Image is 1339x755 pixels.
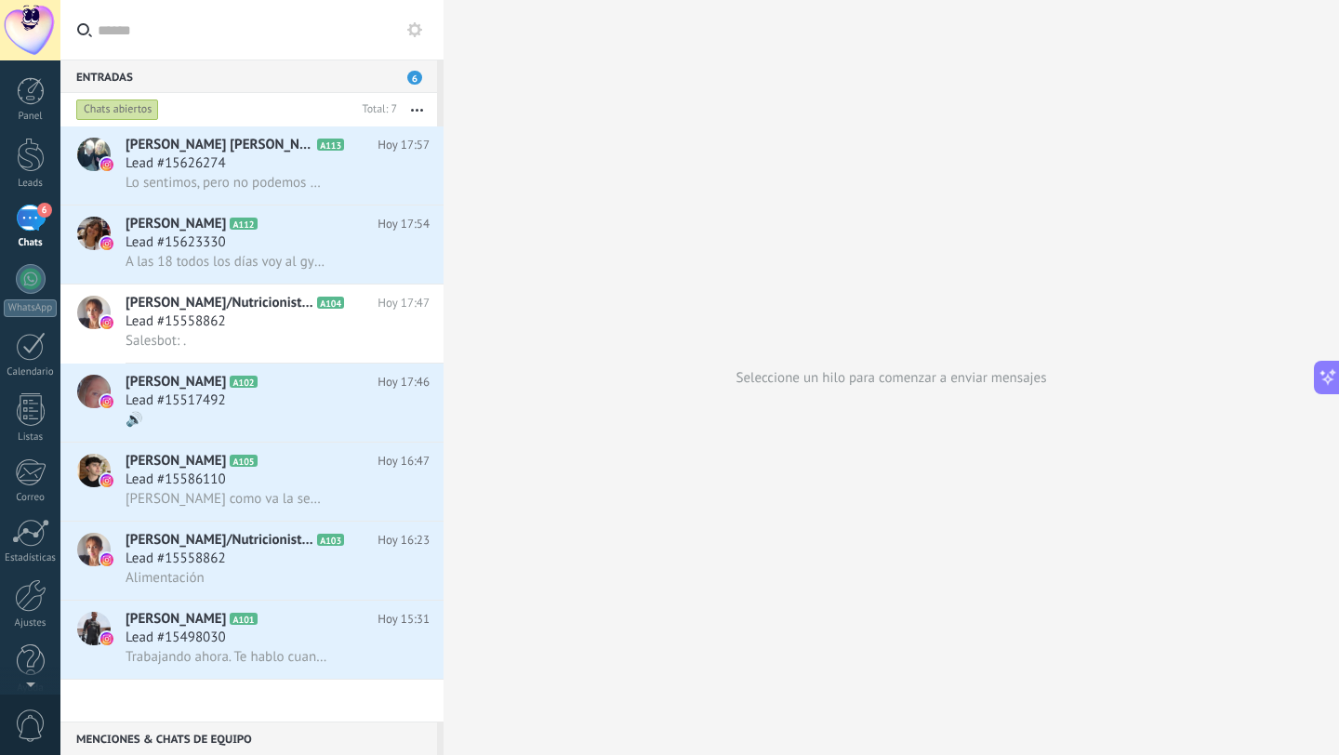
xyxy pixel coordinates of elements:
img: icon [100,632,113,645]
div: Correo [4,492,58,504]
span: A113 [317,139,344,151]
span: Salesbot: . [126,332,186,350]
span: [PERSON_NAME]/Nutricionista/ Coach Ontológico [126,294,313,312]
span: A las 18 todos los días voy al gym, fitnes club, [126,253,327,271]
span: Hoy 16:47 [378,452,430,470]
img: icon [100,395,113,408]
span: A112 [230,218,257,230]
span: [PERSON_NAME] [126,373,226,391]
a: avataricon[PERSON_NAME] [PERSON_NAME]A113Hoy 17:57Lead #15626274Lo sentimos, pero no podemos most... [60,126,444,205]
span: Lead #15517492 [126,391,226,410]
div: Calendario [4,366,58,378]
span: Hoy 17:46 [378,373,430,391]
div: Ajustes [4,617,58,629]
span: Trabajando ahora. Te hablo cuando me libere. 👍 [126,648,327,666]
div: Leads [4,178,58,190]
span: Hoy 17:57 [378,136,430,154]
div: Listas [4,431,58,444]
div: Total: 7 [355,100,397,119]
div: Entradas [60,60,437,93]
div: Panel [4,111,58,123]
span: Alimentación [126,569,205,587]
a: avataricon[PERSON_NAME]A112Hoy 17:54Lead #15623330A las 18 todos los días voy al gym, fitnes club, [60,205,444,284]
a: avataricon[PERSON_NAME]A105Hoy 16:47Lead #15586110[PERSON_NAME] como va la semana?? [60,443,444,521]
a: avataricon[PERSON_NAME]/Nutricionista/ Coach OntológicoA103Hoy 16:23Lead #15558862Alimentación [60,522,444,600]
span: [PERSON_NAME]/Nutricionista/ Coach Ontológico [126,531,313,550]
a: avataricon[PERSON_NAME]/Nutricionista/ Coach OntológicoA104Hoy 17:47Lead #15558862Salesbot: . [60,285,444,363]
div: Chats [4,237,58,249]
span: 6 [407,71,422,85]
span: [PERSON_NAME] [PERSON_NAME] [126,136,313,154]
div: Menciones & Chats de equipo [60,722,437,755]
img: icon [100,553,113,566]
span: A105 [230,455,257,467]
span: [PERSON_NAME] como va la semana?? [126,490,327,508]
span: A104 [317,297,344,309]
span: Lo sentimos, pero no podemos mostrar este mensaje debido a las restricciones de Instagram. Estas ... [126,174,327,192]
a: avataricon[PERSON_NAME]A102Hoy 17:46Lead #15517492🔊 [60,364,444,442]
button: Más [397,93,437,126]
span: 6 [37,203,52,218]
span: [PERSON_NAME] [126,452,226,470]
span: Hoy 17:54 [378,215,430,233]
span: A103 [317,534,344,546]
span: [PERSON_NAME] [126,610,226,629]
img: icon [100,158,113,171]
span: Lead #15586110 [126,470,226,489]
div: Chats abiertos [76,99,159,121]
span: Hoy 17:47 [378,294,430,312]
span: Lead #15623330 [126,233,226,252]
span: Hoy 16:23 [378,531,430,550]
span: [PERSON_NAME] [126,215,226,233]
a: avataricon[PERSON_NAME]A101Hoy 15:31Lead #15498030Trabajando ahora. Te hablo cuando me libere. 👍 [60,601,444,679]
img: icon [100,237,113,250]
div: WhatsApp [4,299,57,317]
img: icon [100,474,113,487]
span: 🔊 [126,411,143,429]
img: icon [100,316,113,329]
span: Lead #15558862 [126,550,226,568]
span: Lead #15626274 [126,154,226,173]
span: Hoy 15:31 [378,610,430,629]
span: Lead #15498030 [126,629,226,647]
span: A102 [230,376,257,388]
div: Estadísticas [4,552,58,564]
span: Lead #15558862 [126,312,226,331]
span: A101 [230,613,257,625]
